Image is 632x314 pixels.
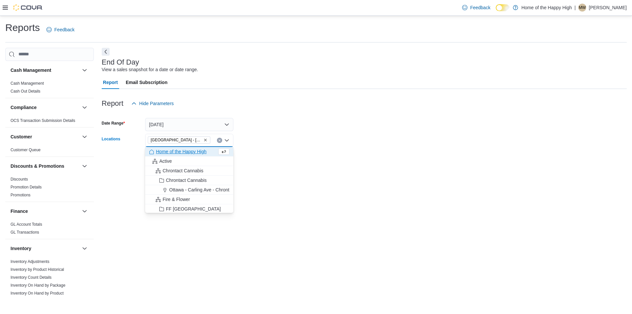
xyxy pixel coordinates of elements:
a: GL Transactions [11,230,39,235]
button: Active [145,157,233,166]
button: Discounts & Promotions [11,163,79,169]
p: Home of the Happy High [521,4,572,12]
span: Hide Parameters [139,100,174,107]
span: Feedback [54,26,74,33]
span: Feedback [470,4,490,11]
button: Chrontact Cannabis [145,176,233,185]
h1: Reports [5,21,40,34]
h3: Inventory [11,245,31,252]
span: Inventory On Hand by Package [11,283,66,288]
span: GL Transactions [11,230,39,235]
button: Cash Management [81,66,89,74]
button: [DATE] [145,118,233,131]
a: Discounts [11,177,28,182]
a: Inventory Count Details [11,275,52,280]
button: Next [102,48,110,56]
button: Cash Management [11,67,79,73]
img: Cova [13,4,43,11]
a: Feedback [44,23,77,36]
a: GL Account Totals [11,222,42,227]
div: Compliance [5,117,94,127]
a: OCS Transaction Submission Details [11,118,75,123]
p: | [574,4,576,12]
div: View a sales snapshot for a date or date range. [102,66,198,73]
span: Email Subscription [126,76,168,89]
span: Chrontact Cannabis [166,177,207,184]
button: Discounts & Promotions [81,162,89,170]
button: Hide Parameters [129,97,176,110]
span: Promotion Details [11,185,42,190]
span: Discounts [11,177,28,182]
a: Cash Out Details [11,89,40,94]
span: GL Account Totals [11,222,42,227]
p: [PERSON_NAME] [589,4,627,12]
div: Cash Management [5,79,94,98]
button: Remove Sherwood Park - Baseline Road - Fire & Flower from selection in this group [203,138,207,142]
span: Sherwood Park - Baseline Road - Fire & Flower [148,136,210,144]
label: Date Range [102,121,125,126]
div: Customer [5,146,94,157]
span: Cash Out Details [11,89,40,94]
span: Home of the Happy High [156,148,206,155]
a: Inventory On Hand by Product [11,291,64,296]
button: Customer [11,133,79,140]
button: Inventory [81,244,89,252]
span: FF [GEOGRAPHIC_DATA] [166,206,221,212]
a: Inventory Adjustments [11,259,49,264]
span: Inventory by Product Historical [11,267,64,272]
h3: Report [102,100,123,107]
span: Inventory Count Details [11,275,52,280]
h3: Finance [11,208,28,214]
a: Promotions [11,193,31,197]
a: Cash Management [11,81,44,86]
input: Dark Mode [496,4,510,11]
button: Customer [81,133,89,141]
span: Chrontact Cannabis [163,167,203,174]
span: Ottawa - Carling Ave - Chrontact Cannabis [169,186,256,193]
button: FF [GEOGRAPHIC_DATA] [145,204,233,214]
button: Fire & Flower [145,195,233,204]
h3: Compliance [11,104,37,111]
a: Inventory On Hand by Package [11,283,66,288]
button: Compliance [81,103,89,111]
button: Compliance [11,104,79,111]
span: MW [579,4,586,12]
button: Finance [81,207,89,215]
button: Clear input [217,138,222,143]
div: Matthew Willison [578,4,586,12]
button: Ottawa - Carling Ave - Chrontact Cannabis [145,185,233,195]
span: Active [159,158,172,164]
a: Inventory by Product Historical [11,267,64,272]
button: Home of the Happy High [145,147,233,157]
label: Locations [102,136,120,142]
div: Finance [5,220,94,239]
h3: Discounts & Promotions [11,163,64,169]
a: Feedback [460,1,493,14]
button: Finance [11,208,79,214]
a: Promotion Details [11,185,42,189]
h3: End Of Day [102,58,139,66]
span: Dark Mode [496,11,496,12]
h3: Cash Management [11,67,51,73]
span: [GEOGRAPHIC_DATA] - [GEOGRAPHIC_DATA] - Fire & Flower [151,137,202,143]
button: Chrontact Cannabis [145,166,233,176]
button: Inventory [11,245,79,252]
div: Discounts & Promotions [5,175,94,202]
button: Close list of options [224,138,229,143]
span: Report [103,76,118,89]
a: Customer Queue [11,148,40,152]
h3: Customer [11,133,32,140]
span: Fire & Flower [163,196,190,203]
